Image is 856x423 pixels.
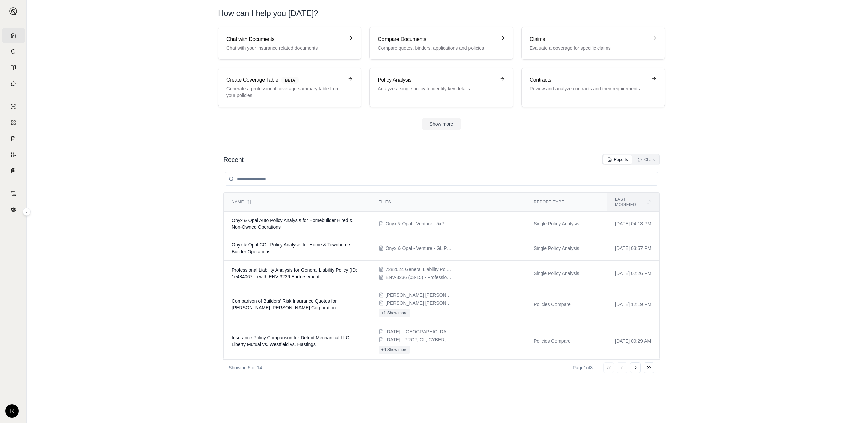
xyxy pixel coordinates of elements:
span: ENV-3236 (03-15) - Professional Liability Exclusion Amendment - Specimen.PDF [386,274,452,281]
div: Name [232,199,363,205]
h3: Create Coverage Table [226,76,344,84]
h3: Policy Analysis [378,76,495,84]
button: Expand sidebar [7,5,20,18]
p: Showing 5 of 14 [229,364,262,371]
td: [DATE] 04:13 PM [607,212,659,236]
p: Review and analyze contracts and their requirements [530,85,647,92]
td: Policies Compare [526,323,607,359]
td: [DATE] 12:19 PM [607,286,659,323]
a: Contract Analysis [2,186,25,201]
span: Insurance Policy Comparison for Detroit Mechanical LLC: Liberty Mutual vs. Westfield vs. Hastings [232,335,351,347]
button: Show more [422,118,461,130]
span: 09.27.2025 - PROP, GL, CYBER, BAUT, IM, CRIME, CUMB - Quote - $8,084 - Detroit Mechanical.pdf [386,336,452,343]
button: Chats [633,155,659,164]
h1: How can I help you [DATE]? [218,8,318,19]
a: Legal Search Engine [2,202,25,217]
a: Home [2,28,25,43]
a: Chat with DocumentsChat with your insurance related documents [218,27,361,60]
span: Onyx & Opal CGL Policy Analysis for Home & Townhome Builder Operations [232,242,350,254]
div: Reports [607,157,628,162]
h2: Recent [223,155,243,164]
a: Claim Coverage [2,131,25,146]
td: Single Policy Analysis [526,261,607,286]
td: [DATE] 03:57 PM [607,236,659,261]
th: Files [371,193,526,212]
a: Custom Report [2,147,25,162]
p: Evaluate a coverage for specific claims [530,45,647,51]
span: 7282024 General Liability Policy - Insd Copy.pdf [386,266,452,273]
h3: Chat with Documents [226,35,344,43]
a: ContractsReview and analyze contracts and their requirements [521,68,665,107]
a: Compare DocumentsCompare quotes, binders, applications and policies [369,27,513,60]
a: ClaimsEvaluate a coverage for specific claims [521,27,665,60]
h3: Contracts [530,76,647,84]
div: Last modified [615,197,651,207]
p: Generate a professional coverage summary table from your policies. [226,85,344,99]
p: Chat with your insurance related documents [226,45,344,51]
a: Prompt Library [2,60,25,75]
span: Comparison of Builders' Risk Insurance Quotes for Gallagher Kaiser Corporation [232,298,337,310]
a: Policy Comparisons [2,115,25,130]
h3: Compare Documents [378,35,495,43]
span: Gallagher Kaiser Corp Quote Proposal.pdf [386,300,452,306]
p: Compare quotes, binders, applications and policies [378,45,495,51]
button: Expand sidebar [23,208,31,216]
a: Single Policy [2,99,25,114]
button: Reports [603,155,632,164]
td: [DATE] 02:26 PM [607,261,659,286]
h3: Claims [530,35,647,43]
div: Page 1 of 3 [573,364,593,371]
span: Onyx & Opal Auto Policy Analysis for Homebuilder Hired & Non-Owned Operations [232,218,353,230]
span: Professional Liability Analysis for General Liability Policy (ID: 1e484067...) with ENV-3236 Endo... [232,267,357,279]
span: Onyx & Opal - Venture - GL Policy.pdf [386,245,452,252]
td: Policies Compare [526,286,607,323]
a: Policy AnalysisAnalyze a single policy to identify key details [369,68,513,107]
div: R [5,404,19,418]
p: Analyze a single policy to identify key details [378,85,495,92]
img: Expand sidebar [9,7,17,15]
td: [DATE] 09:29 AM [607,323,659,359]
a: Coverage Table [2,163,25,178]
span: 09.27.2024 - Hastings - CUMB - Policy - $1,164 - Detroit Mechanical.pdf [386,328,452,335]
span: BETA [281,77,299,84]
a: Chat [2,76,25,91]
td: Single Policy Analysis [526,212,607,236]
td: Single Policy Analysis [526,236,607,261]
a: Documents Vault [2,44,25,59]
button: +4 Show more [379,346,410,354]
button: +1 Show more [379,309,410,317]
span: Onyx & Opal - Venture - 5xP Policy.pdf [386,220,452,227]
th: Report Type [526,193,607,212]
div: Chats [637,157,655,162]
a: Create Coverage TableBETAGenerate a professional coverage summary table from your policies. [218,68,361,107]
span: Gallagher Kaiser BR quote Eff 9-01-25.pdf [386,292,452,298]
